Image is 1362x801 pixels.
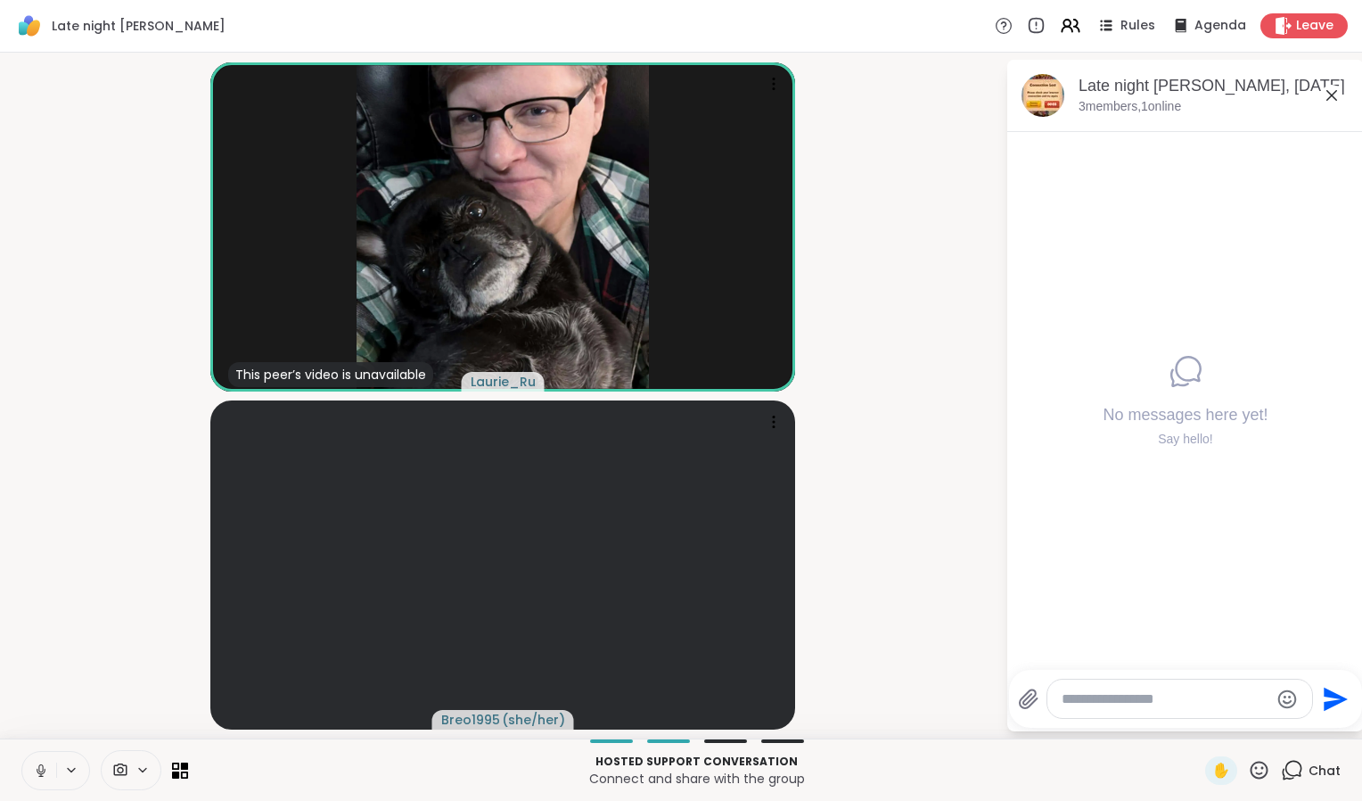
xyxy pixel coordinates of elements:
button: Emoji picker [1276,689,1298,710]
p: Hosted support conversation [199,754,1194,770]
div: This peer’s video is unavailable [228,362,433,387]
span: ( she/her ) [502,711,565,729]
span: Laurie_Ru [471,373,536,391]
img: ShareWell Logomark [14,11,45,41]
button: Send [1313,679,1353,719]
span: Late night [PERSON_NAME] [52,17,226,35]
span: Agenda [1194,17,1246,35]
p: 3 members, 1 online [1079,98,1181,116]
span: Rules [1120,17,1155,35]
textarea: Type your message [1062,690,1269,708]
span: Breo1995 [441,711,500,729]
span: Leave [1296,17,1333,35]
p: Connect and share with the group [199,770,1194,788]
span: ✋ [1212,760,1230,781]
img: Late night soloman, Sep 08 [1021,74,1064,117]
h4: No messages here yet! [1103,404,1268,426]
img: Laurie_Ru [357,62,649,392]
div: Late night [PERSON_NAME], [DATE] [1079,75,1350,97]
div: Say hello! [1103,430,1268,448]
span: Chat [1309,762,1341,780]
